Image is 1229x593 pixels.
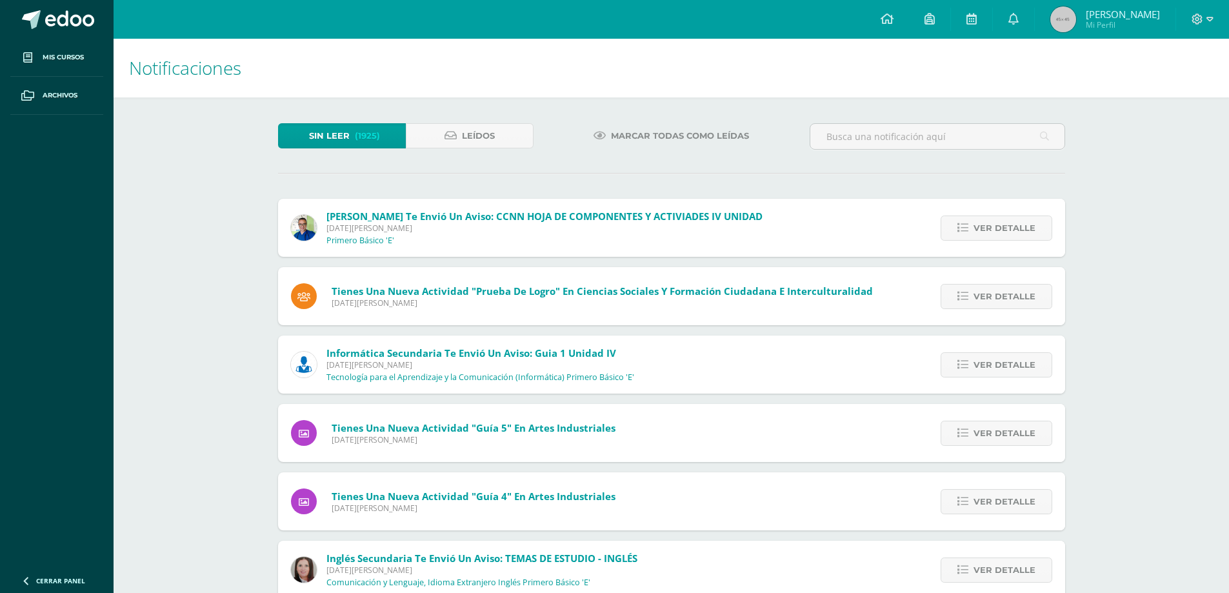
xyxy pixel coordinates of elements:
[1086,8,1160,21] span: [PERSON_NAME]
[974,353,1035,377] span: Ver detalle
[974,421,1035,445] span: Ver detalle
[462,124,495,148] span: Leídos
[326,347,616,359] span: Informática Secundaria te envió un aviso: Guia 1 Unidad IV
[577,123,765,148] a: Marcar todas como leídas
[810,124,1064,149] input: Busca una notificación aquí
[974,490,1035,514] span: Ver detalle
[291,557,317,583] img: 8af0450cf43d44e38c4a1497329761f3.png
[974,558,1035,582] span: Ver detalle
[326,223,763,234] span: [DATE][PERSON_NAME]
[406,123,534,148] a: Leídos
[309,124,350,148] span: Sin leer
[332,490,615,503] span: Tienes una nueva actividad "Guía 4" En Artes Industriales
[10,77,103,115] a: Archivos
[355,124,380,148] span: (1925)
[332,421,615,434] span: Tienes una nueva actividad "Guía 5" En Artes Industriales
[36,576,85,585] span: Cerrar panel
[326,359,634,370] span: [DATE][PERSON_NAME]
[278,123,406,148] a: Sin leer(1925)
[291,215,317,241] img: 692ded2a22070436d299c26f70cfa591.png
[326,565,637,576] span: [DATE][PERSON_NAME]
[43,90,77,101] span: Archivos
[10,39,103,77] a: Mis cursos
[974,216,1035,240] span: Ver detalle
[1086,19,1160,30] span: Mi Perfil
[43,52,84,63] span: Mis cursos
[326,578,590,588] p: Comunicación y Lenguaje, Idioma Extranjero Inglés Primero Básico 'E'
[129,55,241,80] span: Notificaciones
[332,503,615,514] span: [DATE][PERSON_NAME]
[332,285,873,297] span: Tienes una nueva actividad "Prueba de Logro" En Ciencias Sociales y Formación Ciudadana e Intercu...
[326,372,634,383] p: Tecnología para el Aprendizaje y la Comunicación (Informática) Primero Básico 'E'
[1050,6,1076,32] img: 45x45
[326,210,763,223] span: [PERSON_NAME] te envió un aviso: CCNN HOJA DE COMPONENTES Y ACTIVIADES IV UNIDAD
[332,297,873,308] span: [DATE][PERSON_NAME]
[326,552,637,565] span: Inglés Secundaria te envió un aviso: TEMAS DE ESTUDIO - INGLÉS
[974,285,1035,308] span: Ver detalle
[611,124,749,148] span: Marcar todas como leídas
[332,434,615,445] span: [DATE][PERSON_NAME]
[291,352,317,377] img: 6ed6846fa57649245178fca9fc9a58dd.png
[326,236,394,246] p: Primero Básico 'E'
